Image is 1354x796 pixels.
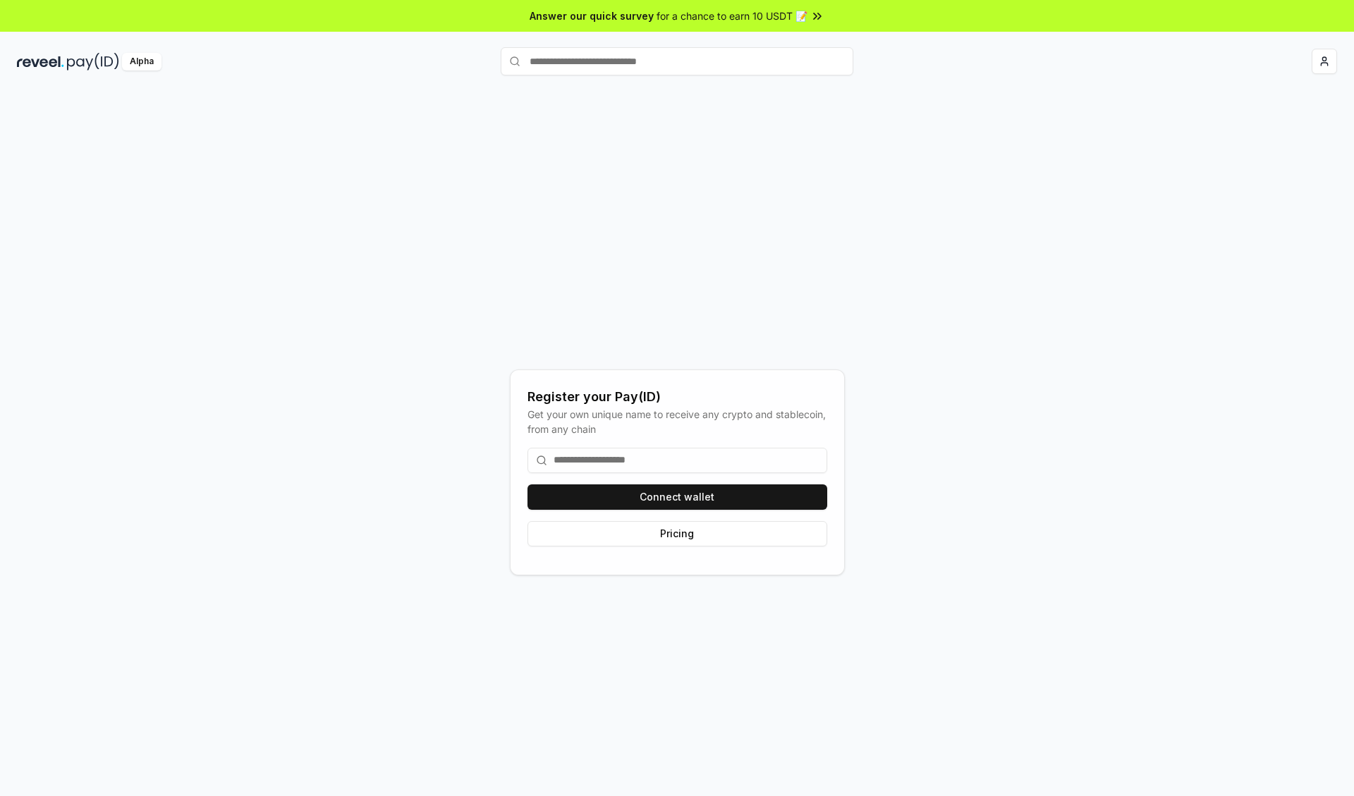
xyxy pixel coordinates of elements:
div: Register your Pay(ID) [527,387,827,407]
span: for a chance to earn 10 USDT 📝 [657,8,807,23]
img: pay_id [67,53,119,71]
div: Alpha [122,53,161,71]
div: Get your own unique name to receive any crypto and stablecoin, from any chain [527,407,827,436]
button: Pricing [527,521,827,546]
img: reveel_dark [17,53,64,71]
button: Connect wallet [527,484,827,510]
span: Answer our quick survey [530,8,654,23]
